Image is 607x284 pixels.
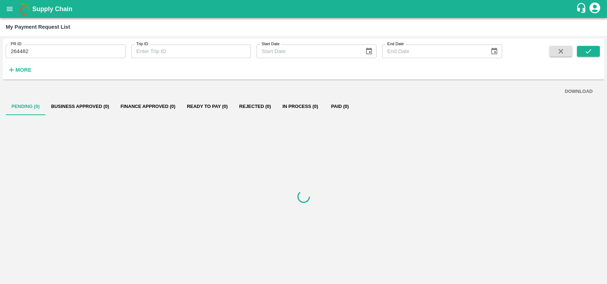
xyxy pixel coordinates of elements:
label: End Date [387,41,404,47]
button: Ready To Pay (0) [181,98,233,115]
button: Choose date [362,44,376,58]
b: Supply Chain [32,5,72,13]
label: Trip ID [136,41,148,47]
button: Pending (0) [6,98,45,115]
button: Choose date [487,44,501,58]
button: In Process (0) [277,98,324,115]
label: PR ID [11,41,21,47]
input: Start Date [257,44,359,58]
input: Enter Trip ID [131,44,251,58]
button: Finance Approved (0) [115,98,181,115]
img: logo [18,2,32,16]
button: Business Approved (0) [45,98,115,115]
input: End Date [382,44,485,58]
button: More [6,64,33,76]
div: My Payment Request List [6,22,70,32]
a: Supply Chain [32,4,576,14]
div: account of current user [588,1,601,16]
button: DOWNLOAD [562,85,596,98]
button: Paid (0) [324,98,356,115]
button: Rejected (0) [233,98,277,115]
label: Start Date [262,41,280,47]
strong: More [15,67,31,73]
input: Enter PR ID [6,44,126,58]
button: open drawer [1,1,18,17]
div: customer-support [576,3,588,15]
